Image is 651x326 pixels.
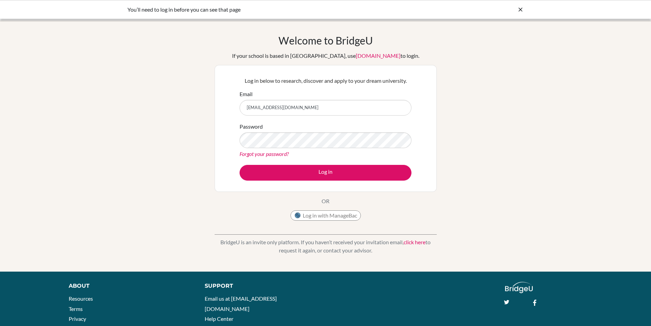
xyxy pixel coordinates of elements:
a: [DOMAIN_NAME] [356,52,401,59]
div: Support [205,282,317,290]
label: Email [240,90,253,98]
img: logo_white@2x-f4f0deed5e89b7ecb1c2cc34c3e3d731f90f0f143d5ea2071677605dd97b5244.png [505,282,533,293]
a: Privacy [69,315,86,322]
a: Forgot your password? [240,151,289,157]
h1: Welcome to BridgeU [279,34,373,47]
a: Terms [69,305,83,312]
p: BridgeU is an invite only platform. If you haven’t received your invitation email, to request it ... [215,238,437,255]
div: You’ll need to log in before you can see that page [127,5,421,14]
a: Email us at [EMAIL_ADDRESS][DOMAIN_NAME] [205,295,277,312]
button: Log in [240,165,411,181]
a: Resources [69,295,93,302]
div: If your school is based in [GEOGRAPHIC_DATA], use to login. [232,52,419,60]
a: click here [404,239,425,245]
a: Help Center [205,315,233,322]
p: OR [322,197,329,205]
button: Log in with ManageBac [290,210,361,221]
div: About [69,282,189,290]
label: Password [240,122,263,131]
p: Log in below to research, discover and apply to your dream university. [240,77,411,85]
